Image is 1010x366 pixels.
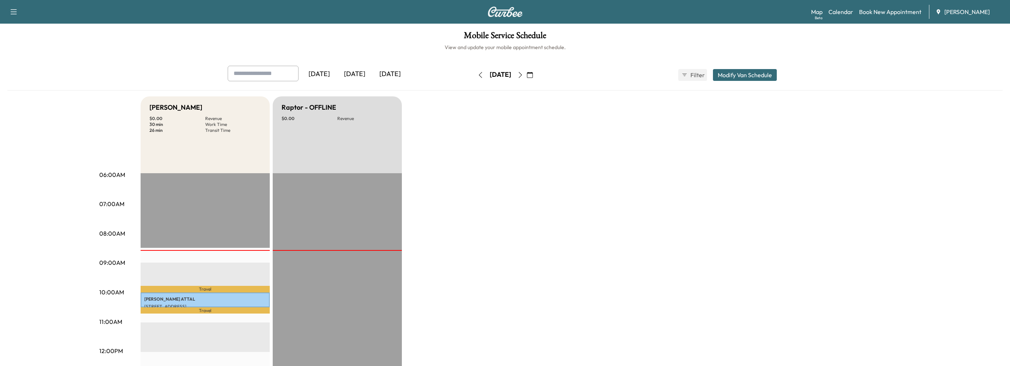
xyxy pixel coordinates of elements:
[149,122,205,127] p: 30 min
[144,304,266,309] p: [STREET_ADDRESS]
[487,7,523,17] img: Curbee Logo
[490,70,511,79] div: [DATE]
[99,317,122,326] p: 11:00AM
[99,288,124,297] p: 10:00AM
[372,66,408,83] div: [DATE]
[282,116,337,122] p: $ 0.00
[690,71,704,79] span: Filter
[337,116,393,122] p: Revenue
[815,15,823,21] div: Beta
[337,66,372,83] div: [DATE]
[828,7,853,16] a: Calendar
[678,69,707,81] button: Filter
[205,122,261,127] p: Work Time
[99,170,125,179] p: 06:00AM
[811,7,823,16] a: MapBeta
[99,346,123,355] p: 12:00PM
[7,31,1003,44] h1: Mobile Service Schedule
[144,296,266,302] p: [PERSON_NAME] ATTAL
[205,116,261,122] p: Revenue
[205,127,261,133] p: Transit Time
[141,286,270,292] p: Travel
[713,69,777,81] button: Modify Van Schedule
[99,199,124,208] p: 07:00AM
[301,66,337,83] div: [DATE]
[141,307,270,314] p: Travel
[944,7,990,16] span: [PERSON_NAME]
[149,116,205,122] p: $ 0.00
[99,229,125,238] p: 08:00AM
[7,44,1003,51] h6: View and update your mobile appointment schedule.
[99,258,125,267] p: 09:00AM
[859,7,921,16] a: Book New Appointment
[282,102,336,113] h5: Raptor - OFFLINE
[149,102,202,113] h5: [PERSON_NAME]
[149,127,205,133] p: 26 min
